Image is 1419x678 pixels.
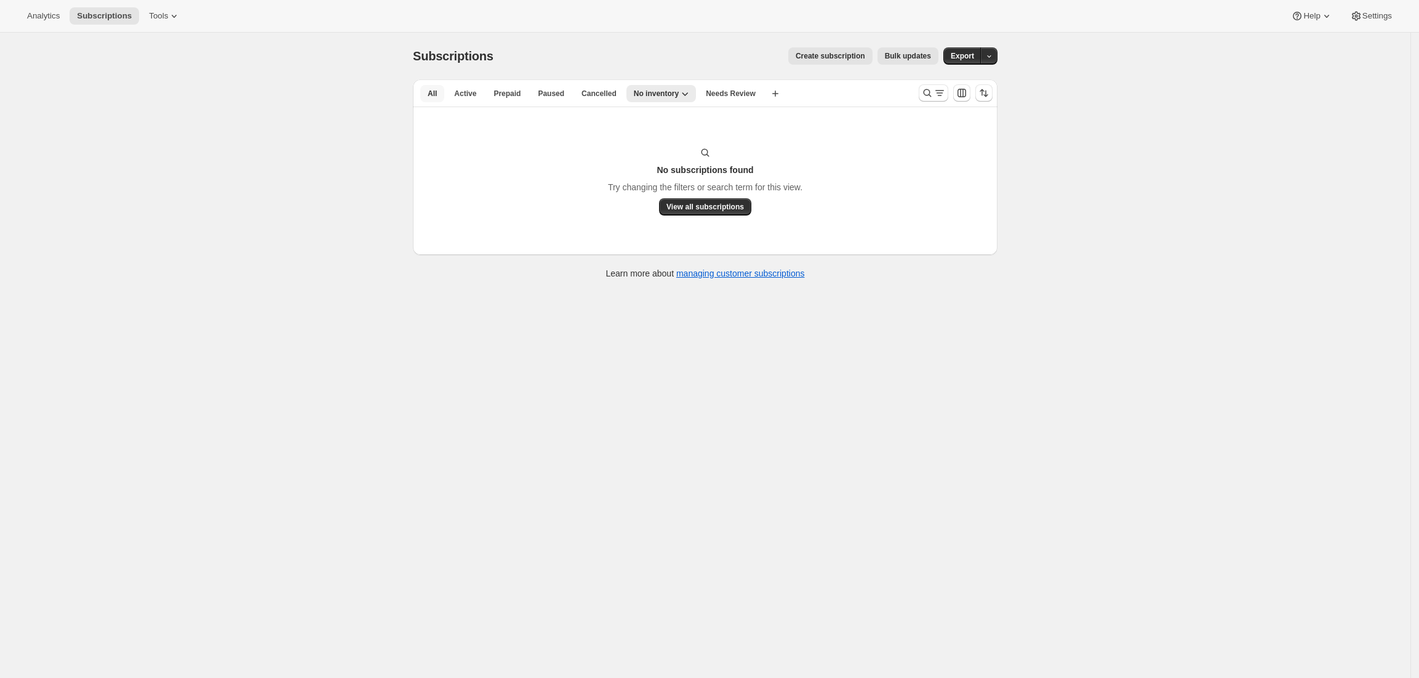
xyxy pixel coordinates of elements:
[943,47,981,65] button: Export
[657,164,753,176] h3: No subscriptions found
[608,181,802,193] p: Try changing the filters or search term for this view.
[413,49,494,63] span: Subscriptions
[70,7,139,25] button: Subscriptions
[796,51,865,61] span: Create subscription
[428,89,437,99] span: All
[582,89,617,99] span: Cancelled
[953,84,970,102] button: Customize table column order and visibility
[20,7,67,25] button: Analytics
[77,11,132,21] span: Subscriptions
[494,89,521,99] span: Prepaid
[1303,11,1320,21] span: Help
[975,84,993,102] button: Sort the results
[634,89,679,99] span: No inventory
[706,89,756,99] span: Needs Review
[676,268,805,278] a: managing customer subscriptions
[606,267,805,280] p: Learn more about
[1284,7,1340,25] button: Help
[454,89,476,99] span: Active
[666,202,744,212] span: View all subscriptions
[659,198,751,216] button: View all subscriptions
[142,7,188,25] button: Tools
[765,85,785,102] button: Create new view
[149,11,168,21] span: Tools
[1343,7,1399,25] button: Settings
[27,11,60,21] span: Analytics
[788,47,873,65] button: Create subscription
[877,47,938,65] button: Bulk updates
[919,84,948,102] button: Search and filter results
[1362,11,1392,21] span: Settings
[538,89,564,99] span: Paused
[951,51,974,61] span: Export
[885,51,931,61] span: Bulk updates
